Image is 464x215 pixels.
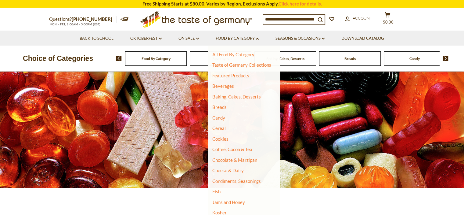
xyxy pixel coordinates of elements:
a: Coffee, Cocoa & Tea [212,146,252,152]
a: Download Catalog [341,35,384,42]
a: Fish [212,189,221,194]
a: Jams and Honey [212,199,245,205]
a: On Sale [178,35,199,42]
a: Breads [344,56,356,61]
a: Cereal [212,125,226,131]
a: Cheese & Dairy [212,168,244,173]
a: Food By Category [142,56,171,61]
span: Account [353,16,372,20]
a: All Food By Category [212,52,254,57]
a: Account [345,15,372,22]
a: Click here for details. [279,1,322,6]
img: previous arrow [116,56,122,61]
a: Cookies [212,136,228,142]
a: Seasons & Occasions [275,35,325,42]
button: $0.00 [379,12,397,27]
a: Taste of Germany Collections [212,62,271,68]
a: Condiments, Seasonings [212,178,261,184]
img: next arrow [443,56,448,61]
a: Baking, Cakes, Desserts [266,56,304,61]
a: Baking, Cakes, Desserts [212,94,261,99]
a: Chocolate & Marzipan [212,157,257,163]
a: Featured Products [212,73,249,78]
span: $0.00 [383,20,394,24]
a: Candy [212,115,225,120]
a: Beverages [212,83,234,89]
a: Back to School [80,35,113,42]
a: Food By Category [216,35,259,42]
a: Oktoberfest [130,35,162,42]
p: Questions? [49,15,117,23]
a: [PHONE_NUMBER] [72,16,112,22]
a: Breads [212,104,227,110]
a: Candy [409,56,420,61]
span: MON - FRI, 9:00AM - 5:00PM (EST) [49,23,101,26]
